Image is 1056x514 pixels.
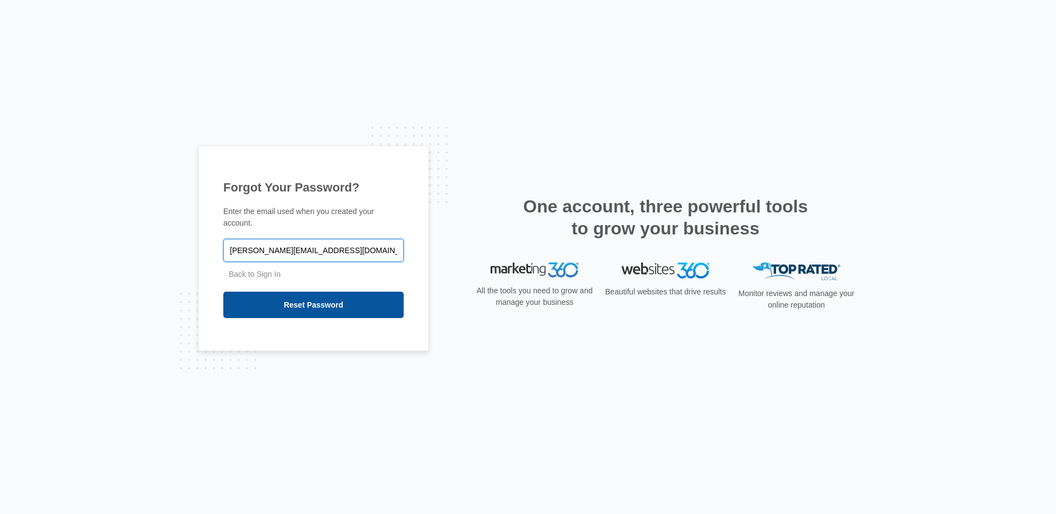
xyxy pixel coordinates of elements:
[223,239,404,262] input: Email
[223,292,404,318] input: Reset Password
[223,178,404,196] h1: Forgot Your Password?
[473,285,596,308] p: All the tools you need to grow and manage your business
[229,270,280,278] a: Back to Sign In
[735,288,858,311] p: Monitor reviews and manage your online reputation
[604,286,727,298] p: Beautiful websites that drive results
[223,206,404,229] p: Enter the email used when you created your account.
[752,263,840,281] img: Top Rated Local
[491,263,579,278] img: Marketing 360
[520,195,811,239] h2: One account, three powerful tools to grow your business
[621,263,710,278] img: Websites 360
